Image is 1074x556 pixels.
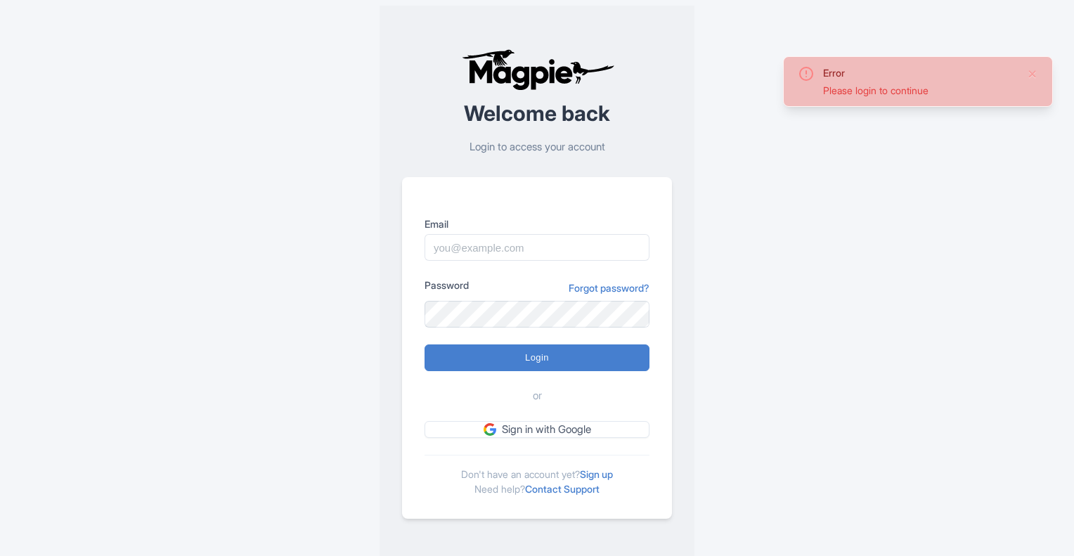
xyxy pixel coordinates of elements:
h2: Welcome back [402,102,672,125]
img: logo-ab69f6fb50320c5b225c76a69d11143b.png [458,49,616,91]
a: Sign in with Google [425,421,649,439]
a: Sign up [580,468,613,480]
div: Please login to continue [823,83,1016,98]
div: Error [823,65,1016,80]
input: Login [425,344,649,371]
span: or [533,388,542,404]
a: Forgot password? [569,280,649,295]
label: Password [425,278,469,292]
label: Email [425,216,649,231]
button: Close [1027,65,1038,82]
p: Login to access your account [402,139,672,155]
img: google.svg [484,423,496,436]
a: Contact Support [525,483,600,495]
input: you@example.com [425,234,649,261]
div: Don't have an account yet? Need help? [425,455,649,496]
